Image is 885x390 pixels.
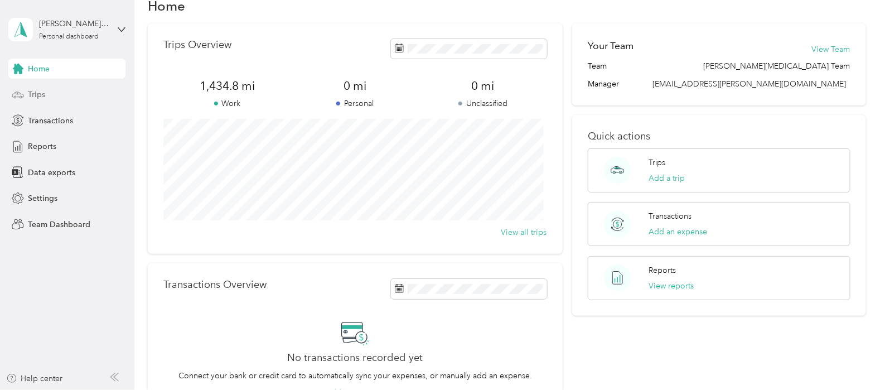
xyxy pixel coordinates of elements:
span: Team Dashboard [28,219,90,230]
p: Personal [291,98,419,109]
p: Reports [649,264,676,276]
span: Reports [28,141,56,152]
h2: Your Team [588,39,633,53]
p: Connect your bank or credit card to automatically sync your expenses, or manually add an expense. [178,370,532,382]
button: Add an expense [649,226,708,238]
span: Settings [28,192,57,204]
h2: No transactions recorded yet [287,352,423,364]
div: Personal dashboard [39,33,99,40]
span: Team [588,60,607,72]
span: [EMAIL_ADDRESS][PERSON_NAME][DOMAIN_NAME] [653,79,847,89]
span: Home [28,63,50,75]
span: 0 mi [419,78,547,94]
p: Quick actions [588,131,850,142]
button: Add a trip [649,172,685,184]
span: [PERSON_NAME][MEDICAL_DATA] Team [704,60,850,72]
p: Trips [649,157,666,168]
p: Unclassified [419,98,547,109]
p: Transactions [649,210,692,222]
span: 1,434.8 mi [163,78,291,94]
span: Transactions [28,115,73,127]
p: Trips Overview [163,39,231,51]
span: Manager [588,78,619,90]
button: View all trips [501,227,547,238]
span: Data exports [28,167,75,179]
span: 0 mi [291,78,419,94]
span: Trips [28,89,45,100]
button: Help center [6,373,63,384]
button: View reports [649,280,694,292]
div: [PERSON_NAME][MEDICAL_DATA] [39,18,109,30]
p: Transactions Overview [163,279,267,291]
p: Work [163,98,291,109]
iframe: Everlance-gr Chat Button Frame [823,328,885,390]
button: View Team [812,44,850,55]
